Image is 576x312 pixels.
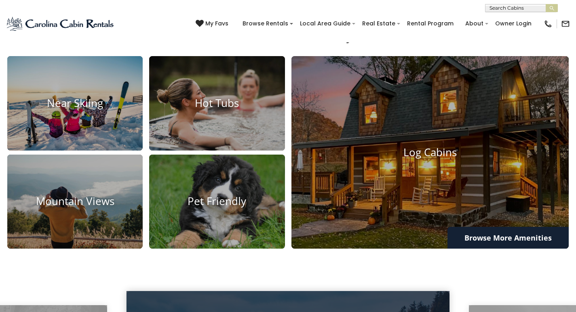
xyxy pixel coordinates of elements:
h4: Mountain Views [7,195,143,208]
a: Browse More Amenities [447,227,569,249]
a: Real Estate [358,17,399,30]
img: mail-regular-black.png [561,19,570,28]
a: Near Skiing [7,56,143,151]
h4: Hot Tubs [149,97,285,109]
a: Mountain Views [7,155,143,249]
a: About [461,17,487,30]
a: Rental Program [403,17,458,30]
a: Local Area Guide [296,17,354,30]
img: Blue-2.png [6,16,115,32]
a: Hot Tubs [149,56,285,151]
img: phone-regular-black.png [544,19,553,28]
a: Browse Rentals [238,17,292,30]
span: My Favs [205,19,228,28]
a: Pet Friendly [149,155,285,249]
h4: Near Skiing [7,97,143,109]
a: Log Cabins [291,56,569,249]
a: My Favs [196,19,230,28]
a: Owner Login [491,17,536,30]
h4: Pet Friendly [149,195,285,208]
h4: Log Cabins [291,146,569,159]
